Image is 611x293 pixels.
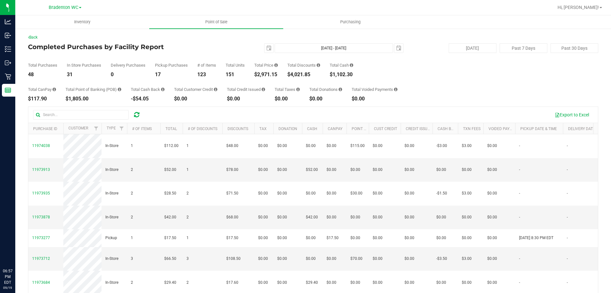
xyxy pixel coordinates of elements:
span: $112.00 [164,143,179,149]
span: 3 [186,256,189,262]
span: $0.00 [327,167,336,173]
span: 2 [131,214,133,220]
span: $0.00 [306,256,316,262]
inline-svg: Reports [5,87,11,93]
a: Pickup Date & Time [520,127,557,131]
span: In-Store [105,256,118,262]
span: Pickup [105,235,117,241]
div: Total Voided Payments [352,87,397,92]
i: Sum of all account credit issued for all refunds from returned purchases in the date range. [262,87,265,92]
span: - [567,143,568,149]
span: - [567,167,568,173]
div: Total Donations [309,87,342,92]
span: $0.00 [373,190,383,196]
span: $78.00 [226,167,238,173]
h4: Completed Purchases by Facility Report [28,43,218,50]
div: In Store Purchases [67,63,101,67]
inline-svg: Outbound [5,60,11,66]
span: Inventory [66,19,99,25]
span: $0.00 [436,280,446,286]
a: Cash [307,127,317,131]
span: $42.00 [164,214,176,220]
span: $0.00 [373,235,383,241]
span: - [567,256,568,262]
span: $0.00 [327,280,336,286]
span: $0.00 [462,280,472,286]
span: $29.40 [306,280,318,286]
div: 123 [197,72,216,77]
span: $0.00 [277,190,287,196]
span: $0.00 [462,214,472,220]
span: In-Store [105,214,118,220]
div: $0.00 [309,96,342,101]
span: 2 [131,280,133,286]
div: $1,102.30 [330,72,353,77]
span: 1 [186,167,189,173]
div: $0.00 [275,96,300,101]
span: 2 [131,190,133,196]
span: $0.00 [373,214,383,220]
span: 11973684 [32,280,50,285]
i: Sum of the cash-back amounts from rounded-up electronic payments for all purchases in the date ra... [161,87,165,92]
span: $0.00 [404,143,414,149]
div: 151 [226,72,245,77]
span: 1 [131,235,133,241]
a: Credit Issued [406,127,432,131]
a: Tax [259,127,267,131]
i: Sum of the total taxes for all purchases in the date range. [296,87,300,92]
span: $0.00 [462,235,472,241]
span: $0.00 [404,167,414,173]
span: - [519,280,520,286]
div: 48 [28,72,57,77]
span: $52.00 [306,167,318,173]
div: Total Purchases [28,63,57,67]
span: 3 [131,256,133,262]
span: $0.00 [258,280,268,286]
span: $0.00 [487,214,497,220]
span: 11973277 [32,236,50,240]
span: 2 [186,190,189,196]
span: - [519,256,520,262]
span: In-Store [105,143,118,149]
span: 2 [186,280,189,286]
span: $115.00 [350,143,365,149]
span: $30.00 [350,190,362,196]
span: $0.00 [277,256,287,262]
span: 11974038 [32,143,50,148]
span: $0.00 [373,280,383,286]
span: $42.00 [306,214,318,220]
span: $17.50 [226,235,238,241]
span: $0.00 [436,167,446,173]
span: $0.00 [350,167,360,173]
div: $4,021.85 [287,72,320,77]
div: $0.00 [352,96,397,101]
inline-svg: Inventory [5,46,11,52]
span: -$3.00 [436,143,447,149]
span: $0.00 [487,235,497,241]
i: Sum of the successful, non-voided CanPay payment transactions for all purchases in the date range. [53,87,56,92]
a: CanPay [328,127,342,131]
a: Inventory [15,15,149,29]
a: Point of Banking (POB) [352,127,397,131]
span: In-Store [105,280,118,286]
div: $0.00 [174,96,217,101]
span: $0.00 [258,143,268,149]
button: Export to Excel [551,109,593,120]
span: $0.00 [327,214,336,220]
span: 2 [131,167,133,173]
span: - [567,214,568,220]
span: $70.00 [350,256,362,262]
span: $0.00 [373,167,383,173]
span: 11973935 [32,191,50,195]
div: Total Point of Banking (POB) [66,87,121,92]
i: Sum of the successful, non-voided cash payment transactions for all purchases in the date range. ... [350,63,353,67]
span: $0.00 [258,256,268,262]
span: $0.00 [277,280,287,286]
span: 1 [186,235,189,241]
a: Donation [278,127,297,131]
a: Cust Credit [374,127,397,131]
span: Hi, [PERSON_NAME]! [558,5,599,10]
div: Total Credit Issued [227,87,265,92]
span: $17.50 [164,235,176,241]
div: $0.00 [227,96,265,101]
